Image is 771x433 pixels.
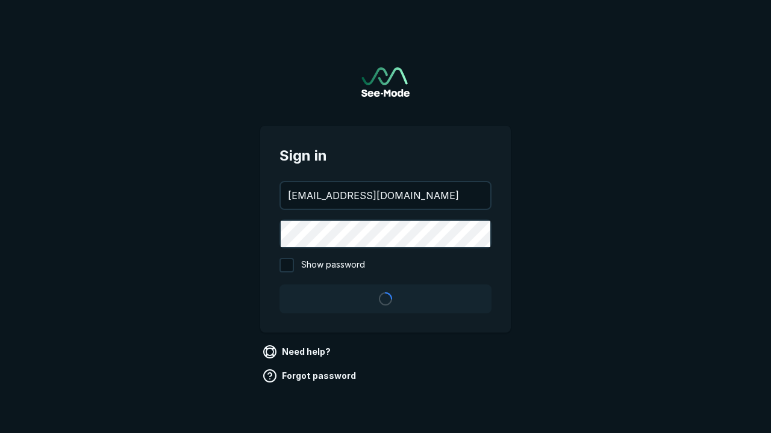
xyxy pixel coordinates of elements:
a: Need help? [260,342,336,361]
input: your@email.com [281,182,490,209]
span: Sign in [279,145,492,167]
a: Go to sign in [361,67,410,97]
span: Show password [301,258,365,272]
img: See-Mode Logo [361,67,410,97]
a: Forgot password [260,366,361,385]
